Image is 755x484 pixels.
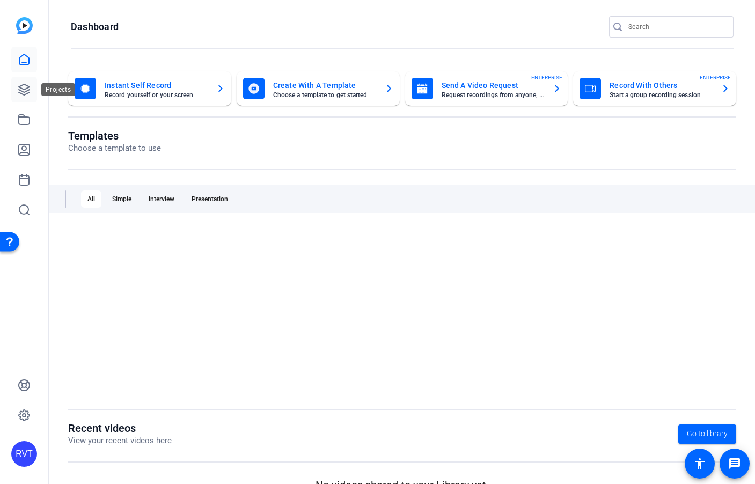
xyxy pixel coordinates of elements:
[442,79,545,92] mat-card-title: Send A Video Request
[531,74,562,82] span: ENTERPRISE
[11,441,37,467] div: RVT
[573,71,736,106] button: Record With OthersStart a group recording sessionENTERPRISE
[71,20,119,33] h1: Dashboard
[273,79,376,92] mat-card-title: Create With A Template
[687,428,728,439] span: Go to library
[142,190,181,208] div: Interview
[237,71,400,106] button: Create With A TemplateChoose a template to get started
[700,74,731,82] span: ENTERPRISE
[68,71,231,106] button: Instant Self RecordRecord yourself or your screen
[68,435,172,447] p: View your recent videos here
[442,92,545,98] mat-card-subtitle: Request recordings from anyone, anywhere
[185,190,234,208] div: Presentation
[105,92,208,98] mat-card-subtitle: Record yourself or your screen
[81,190,101,208] div: All
[16,17,33,34] img: blue-gradient.svg
[68,142,161,155] p: Choose a template to use
[273,92,376,98] mat-card-subtitle: Choose a template to get started
[106,190,138,208] div: Simple
[610,79,713,92] mat-card-title: Record With Others
[728,457,741,470] mat-icon: message
[41,83,75,96] div: Projects
[68,422,172,435] h1: Recent videos
[678,424,736,444] a: Go to library
[610,92,713,98] mat-card-subtitle: Start a group recording session
[628,20,725,33] input: Search
[405,71,568,106] button: Send A Video RequestRequest recordings from anyone, anywhereENTERPRISE
[68,129,161,142] h1: Templates
[105,79,208,92] mat-card-title: Instant Self Record
[693,457,706,470] mat-icon: accessibility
